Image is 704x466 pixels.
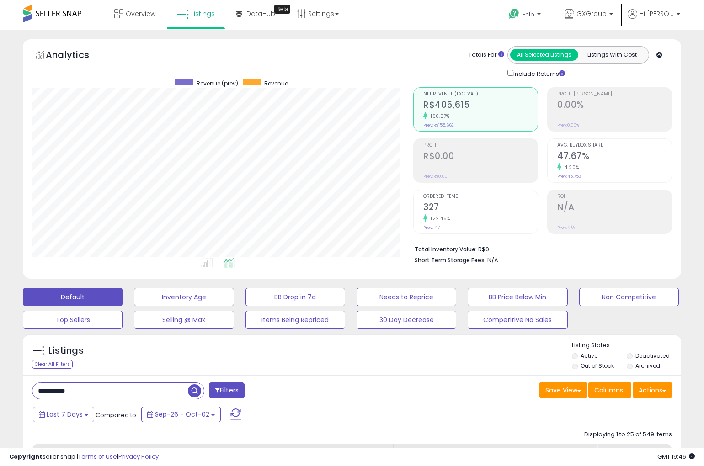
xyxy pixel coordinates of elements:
span: Profit [PERSON_NAME] [557,92,672,97]
label: Archived [635,362,660,370]
span: Help [522,11,534,18]
span: Overview [126,9,155,18]
span: Net Revenue (Exc. VAT) [423,92,538,97]
span: Profit [423,143,538,148]
button: Listings With Cost [578,49,646,61]
i: Get Help [508,8,520,20]
label: Active [581,352,597,360]
span: Hi [PERSON_NAME] [640,9,674,18]
button: Selling @ Max [134,311,234,329]
button: Save View [539,382,587,398]
div: Repricing [207,447,247,457]
small: 4.20% [561,164,579,171]
p: Listing States: [572,341,681,350]
div: Fulfillment [255,447,292,457]
span: Columns [594,386,623,395]
button: Columns [588,382,631,398]
h2: 47.67% [557,151,672,163]
span: Revenue (prev) [197,79,238,87]
span: Avg. Buybox Share [557,143,672,148]
span: 2025-10-10 19:46 GMT [657,452,695,461]
button: 30 Day Decrease [357,311,456,329]
small: Prev: 147 [423,225,440,230]
label: Out of Stock [581,362,614,370]
div: Clear All Filters [32,360,73,369]
button: Default [23,288,123,306]
a: Help [501,1,550,30]
span: GXGroup [576,9,607,18]
h2: N/A [557,202,672,214]
div: Displaying 1 to 25 of 549 items [584,430,672,439]
small: Prev: 45.75% [557,174,581,179]
b: Total Inventory Value: [415,245,477,253]
h5: Analytics [46,48,107,64]
small: Prev: N/A [557,225,575,230]
div: [PERSON_NAME] [539,447,593,457]
li: R$0 [415,243,665,254]
h2: R$405,615 [423,100,538,112]
button: Sep-26 - Oct-02 [141,407,221,422]
h2: 327 [423,202,538,214]
span: ROI [557,194,672,199]
a: Hi [PERSON_NAME] [628,9,680,30]
div: Min Price [484,447,531,457]
button: Non Competitive [579,288,679,306]
button: Competitive No Sales [468,311,567,329]
button: Actions [633,382,672,398]
span: Listings [191,9,215,18]
span: Last 7 Days [47,410,83,419]
button: Filters [209,382,245,398]
span: Sep-26 - Oct-02 [155,410,209,419]
label: Deactivated [635,352,670,360]
div: Amazon Fees [397,447,476,457]
strong: Copyright [9,452,43,461]
button: BB Drop in 7d [245,288,345,306]
button: All Selected Listings [510,49,578,61]
a: Terms of Use [78,452,117,461]
span: N/A [487,256,498,265]
div: Totals For [469,51,504,59]
button: Items Being Repriced [245,311,345,329]
div: seller snap | | [9,453,159,461]
div: Include Returns [501,68,576,78]
h2: R$0.00 [423,151,538,163]
h5: Listings [48,344,84,357]
a: Privacy Policy [118,452,159,461]
span: Compared to: [96,411,138,419]
div: Title [56,447,199,457]
small: Prev: R$155,662 [423,122,454,128]
span: Ordered Items [423,194,538,199]
b: Short Term Storage Fees: [415,256,486,264]
small: Prev: 0.00% [557,122,579,128]
button: Needs to Reprice [357,288,456,306]
button: Top Sellers [23,311,123,329]
small: 160.57% [427,113,450,120]
button: Inventory Age [134,288,234,306]
span: Revenue [264,79,288,87]
small: Prev: R$0.00 [423,174,448,179]
h2: 0.00% [557,100,672,112]
div: Tooltip anchor [274,5,290,14]
span: DataHub [246,9,275,18]
button: BB Price Below Min [468,288,567,306]
small: 122.45% [427,215,450,222]
button: Last 7 Days [33,407,94,422]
